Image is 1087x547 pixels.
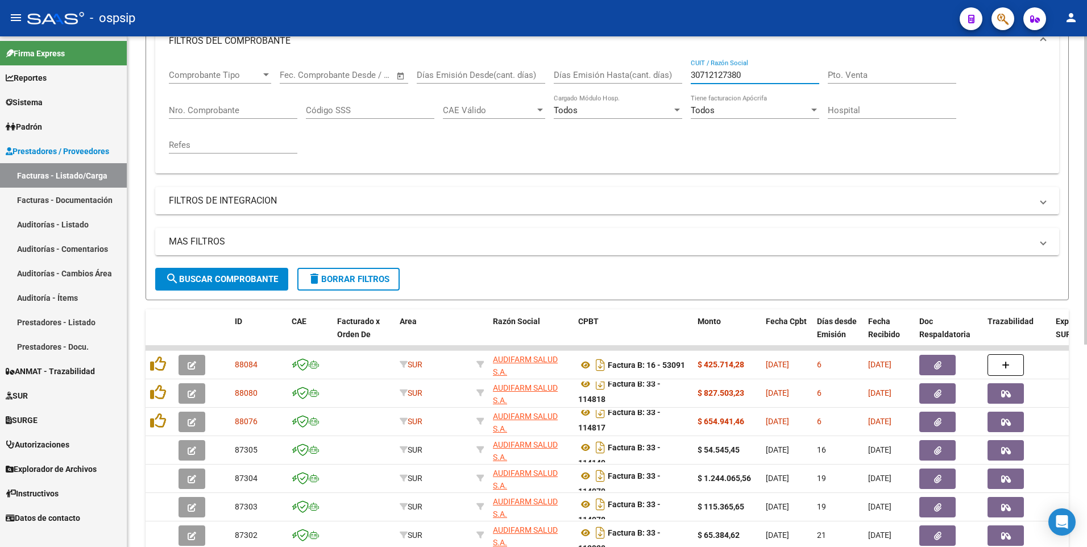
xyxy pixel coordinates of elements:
[235,531,258,540] span: 87302
[766,317,807,326] span: Fecha Cpbt
[983,309,1051,359] datatable-header-cell: Trazabilidad
[6,145,109,158] span: Prestadores / Proveedores
[698,360,744,369] strong: $ 425.714,28
[593,495,608,513] i: Descargar documento
[488,309,574,359] datatable-header-cell: Razón Social
[165,274,278,284] span: Buscar Comprobante
[493,467,569,491] div: 30712127380
[400,360,422,369] span: SUR
[400,445,422,454] span: SUR
[593,524,608,542] i: Descargar documento
[766,474,789,483] span: [DATE]
[327,70,382,80] input: End date
[6,121,42,133] span: Padrón
[593,403,608,421] i: Descargar documento
[593,438,608,457] i: Descargar documento
[578,317,599,326] span: CPBT
[698,531,740,540] strong: $ 65.384,62
[766,502,789,511] span: [DATE]
[493,355,558,377] span: AUDIFARM SALUD S.A.
[812,309,864,359] datatable-header-cell: Días desde Emisión
[333,309,395,359] datatable-header-cell: Facturado x Orden De
[691,105,715,115] span: Todos
[235,502,258,511] span: 87303
[554,105,578,115] span: Todos
[864,309,915,359] datatable-header-cell: Fecha Recibido
[698,317,721,326] span: Monto
[6,72,47,84] span: Reportes
[817,360,822,369] span: 6
[297,268,400,291] button: Borrar Filtros
[1048,508,1076,536] div: Open Intercom Messenger
[817,474,826,483] span: 19
[6,389,28,402] span: SUR
[280,70,317,80] input: Start date
[766,417,789,426] span: [DATE]
[698,417,744,426] strong: $ 654.941,46
[6,96,43,109] span: Sistema
[766,531,789,540] span: [DATE]
[578,408,661,432] strong: Factura B: 33 - 114817
[817,502,826,511] span: 19
[868,360,891,369] span: [DATE]
[169,70,261,80] span: Comprobante Tipo
[230,309,287,359] datatable-header-cell: ID
[337,317,380,339] span: Facturado x Orden De
[868,317,900,339] span: Fecha Recibido
[868,474,891,483] span: [DATE]
[493,412,558,434] span: AUDIFARM SALUD S.A.
[919,317,970,339] span: Doc Respaldatoria
[395,309,472,359] datatable-header-cell: Area
[6,463,97,475] span: Explorador de Archivos
[287,309,333,359] datatable-header-cell: CAE
[868,388,891,397] span: [DATE]
[817,388,822,397] span: 6
[698,445,740,454] strong: $ 54.545,45
[493,382,569,405] div: 30712127380
[308,272,321,285] mat-icon: delete
[1064,11,1078,24] mat-icon: person
[493,383,558,405] span: AUDIFARM SALUD S.A.
[235,417,258,426] span: 88076
[235,317,242,326] span: ID
[593,356,608,374] i: Descargar documento
[988,317,1034,326] span: Trazabilidad
[817,417,822,426] span: 6
[915,309,983,359] datatable-header-cell: Doc Respaldatoria
[9,11,23,24] mat-icon: menu
[235,474,258,483] span: 87304
[155,23,1059,59] mat-expansion-panel-header: FILTROS DEL COMPROBANTE
[698,388,744,397] strong: $ 827.503,23
[608,360,685,370] strong: Factura B: 16 - 53091
[493,438,569,462] div: 30712127380
[698,502,744,511] strong: $ 115.365,65
[400,531,422,540] span: SUR
[817,531,826,540] span: 21
[493,353,569,377] div: 30712127380
[766,360,789,369] span: [DATE]
[698,474,751,483] strong: $ 1.244.065,56
[6,365,95,378] span: ANMAT - Trazabilidad
[292,317,306,326] span: CAE
[400,388,422,397] span: SUR
[493,495,569,519] div: 30712127380
[6,487,59,500] span: Instructivos
[766,445,789,454] span: [DATE]
[493,317,540,326] span: Razón Social
[155,228,1059,255] mat-expansion-panel-header: MAS FILTROS
[578,379,661,404] strong: Factura B: 33 - 114818
[817,317,857,339] span: Días desde Emisión
[493,440,558,462] span: AUDIFARM SALUD S.A.
[155,59,1059,173] div: FILTROS DEL COMPROBANTE
[766,388,789,397] span: [DATE]
[308,274,389,284] span: Borrar Filtros
[6,512,80,524] span: Datos de contacto
[493,410,569,434] div: 30712127380
[578,471,661,496] strong: Factura B: 33 - 114079
[817,445,826,454] span: 16
[868,417,891,426] span: [DATE]
[155,187,1059,214] mat-expansion-panel-header: FILTROS DE INTEGRACION
[155,268,288,291] button: Buscar Comprobante
[235,388,258,397] span: 88080
[868,531,891,540] span: [DATE]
